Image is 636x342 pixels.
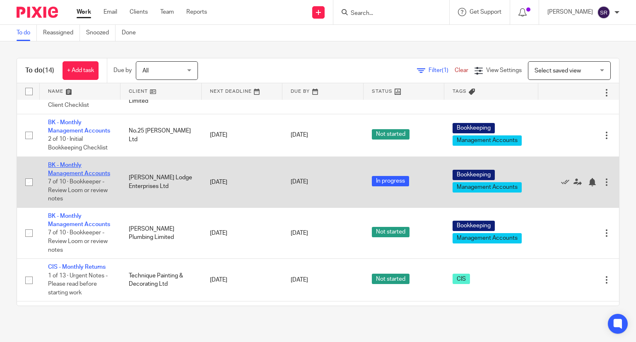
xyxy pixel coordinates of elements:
[291,277,308,283] span: [DATE]
[113,66,132,75] p: Due by
[104,8,117,16] a: Email
[160,8,174,16] a: Team
[561,178,573,186] a: Mark as done
[372,274,410,284] span: Not started
[48,213,110,227] a: BK - Monthly Management Accounts
[442,67,448,73] span: (1)
[470,9,501,15] span: Get Support
[453,221,495,231] span: Bookkeeping
[48,179,108,202] span: 7 of 10 · Bookkeeper - Review Loom or review notes
[122,25,142,41] a: Done
[120,259,201,301] td: Technique Painting & Decorating Ltd
[202,114,282,157] td: [DATE]
[429,67,455,73] span: Filter
[291,230,308,236] span: [DATE]
[372,227,410,237] span: Not started
[48,230,108,253] span: 7 of 10 · Bookkeeper - Review Loom or review notes
[291,179,308,185] span: [DATE]
[453,123,495,133] span: Bookkeeping
[453,182,522,193] span: Management Accounts
[453,233,522,243] span: Management Accounts
[48,120,110,134] a: BK - Monthly Management Accounts
[486,67,522,73] span: View Settings
[48,264,106,270] a: CIS - Monthly Returns
[202,157,282,207] td: [DATE]
[130,8,148,16] a: Clients
[43,67,54,74] span: (14)
[547,8,593,16] p: [PERSON_NAME]
[453,135,522,146] span: Management Accounts
[186,8,207,16] a: Reports
[372,176,409,186] span: In progress
[453,274,470,284] span: CIS
[120,157,201,207] td: [PERSON_NAME] Lodge Enterprises Ltd
[453,170,495,180] span: Bookkeeping
[43,25,80,41] a: Reassigned
[455,67,468,73] a: Clear
[86,25,116,41] a: Snoozed
[25,66,54,75] h1: To do
[48,162,110,176] a: BK - Monthly Management Accounts
[202,259,282,301] td: [DATE]
[535,68,581,74] span: Select saved view
[202,207,282,258] td: [DATE]
[120,207,201,258] td: [PERSON_NAME] Plumbing Limited
[17,25,37,41] a: To do
[77,8,91,16] a: Work
[48,273,108,296] span: 1 of 13 · Urgent Notes - Please read before starting work
[48,137,108,151] span: 2 of 10 · Initial Bookkeeping Checklist
[372,129,410,140] span: Not started
[120,114,201,157] td: No.25 [PERSON_NAME] Ltd
[291,132,308,138] span: [DATE]
[350,10,424,17] input: Search
[17,7,58,18] img: Pixie
[142,68,149,74] span: All
[597,6,610,19] img: svg%3E
[453,89,467,94] span: Tags
[63,61,99,80] a: + Add task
